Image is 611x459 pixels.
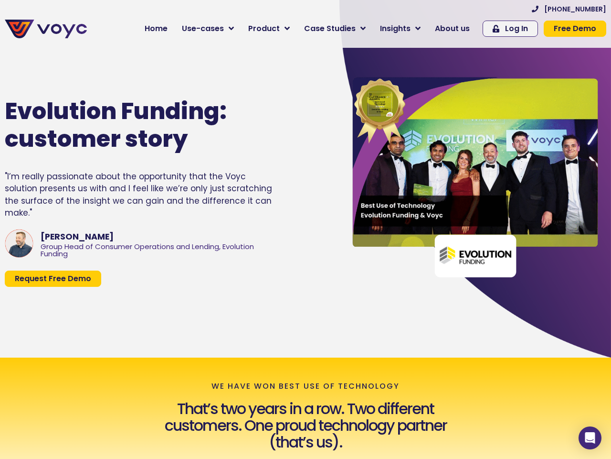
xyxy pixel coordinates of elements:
[211,382,400,391] p: We Have won Best Use of Technology
[248,23,280,34] span: Product
[579,426,601,449] div: Open Intercom Messenger
[182,23,224,34] span: Use-cases
[41,230,273,243] div: [PERSON_NAME]
[435,23,470,34] span: About us
[483,21,538,37] a: Log In
[544,21,606,37] a: Free Demo
[554,25,596,33] span: Free Demo
[532,6,606,12] a: [PHONE_NUMBER]
[5,171,273,219] div: "I’m really passionate about the opportunity that the Voyc solution presents us with and I feel l...
[5,98,256,153] h1: Evolution Funding: customer story
[148,400,464,451] h2: That’s two years in a row. Two different customers. One proud technology partner (that’s us).
[544,6,606,12] span: [PHONE_NUMBER]
[380,23,411,34] span: Insights
[15,275,91,283] span: Request Free Demo
[145,23,168,34] span: Home
[304,23,356,34] span: Case Studies
[5,271,101,287] a: Request Free Demo
[241,19,297,38] a: Product
[505,25,528,33] span: Log In
[297,19,373,38] a: Case Studies
[428,19,477,38] a: About us
[41,243,273,258] div: Group Head of Consumer Operations and Lending, Evolution Funding
[5,20,87,38] img: voyc-full-logo
[373,19,428,38] a: Insights
[175,19,241,38] a: Use-cases
[137,19,175,38] a: Home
